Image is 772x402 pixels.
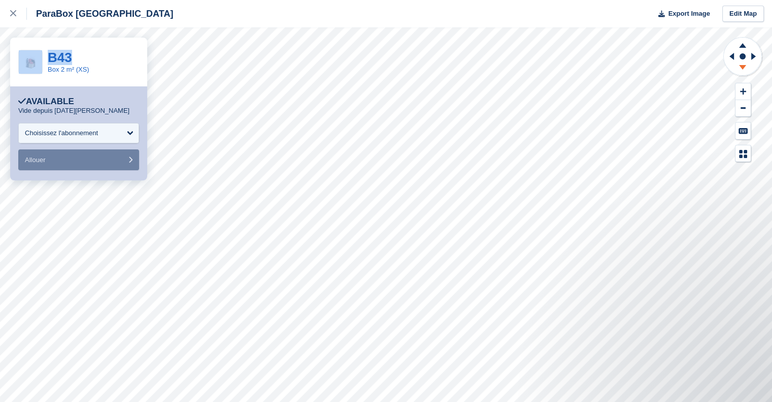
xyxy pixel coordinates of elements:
[735,145,751,162] button: Map Legend
[735,100,751,117] button: Zoom Out
[48,66,89,73] a: Box 2 m² (XS)
[25,128,98,138] div: Choisissez l'abonnement
[668,9,710,19] span: Export Image
[18,107,129,115] p: Vide depuis [DATE][PERSON_NAME]
[722,6,764,22] a: Edit Map
[735,83,751,100] button: Zoom In
[25,156,45,164] span: Allouer
[48,50,72,65] a: B43
[652,6,710,22] button: Export Image
[18,97,74,107] div: Available
[27,8,173,20] div: ParaBox [GEOGRAPHIC_DATA]
[735,122,751,139] button: Keyboard Shortcuts
[19,50,42,74] img: box%20XS%202mq.png
[18,149,139,170] button: Allouer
